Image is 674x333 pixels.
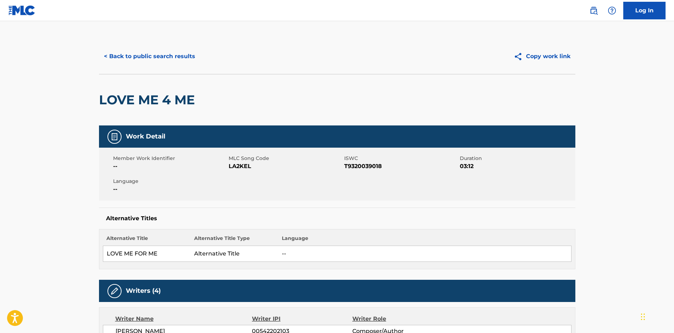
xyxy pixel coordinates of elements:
[623,2,666,19] a: Log In
[229,155,342,162] span: MLC Song Code
[113,178,227,185] span: Language
[344,162,458,171] span: T9320039018
[99,48,200,65] button: < Back to public search results
[514,52,526,61] img: Copy work link
[99,92,198,108] h2: LOVE ME 4 ME
[229,162,342,171] span: LA2KEL
[641,306,645,327] div: Drag
[639,299,674,333] iframe: Chat Widget
[278,246,571,262] td: --
[191,235,278,246] th: Alternative Title Type
[106,215,568,222] h5: Alternative Titles
[103,235,191,246] th: Alternative Title
[8,5,36,16] img: MLC Logo
[113,185,227,193] span: --
[113,162,227,171] span: --
[509,48,575,65] button: Copy work link
[460,155,574,162] span: Duration
[587,4,601,18] a: Public Search
[110,287,119,295] img: Writers
[460,162,574,171] span: 03:12
[115,315,252,323] div: Writer Name
[110,132,119,141] img: Work Detail
[344,155,458,162] span: ISWC
[126,287,161,295] h5: Writers (4)
[113,155,227,162] span: Member Work Identifier
[608,6,616,15] img: help
[191,246,278,262] td: Alternative Title
[252,315,352,323] div: Writer IPI
[605,4,619,18] div: Help
[126,132,165,141] h5: Work Detail
[589,6,598,15] img: search
[352,315,444,323] div: Writer Role
[278,235,571,246] th: Language
[103,246,191,262] td: LOVE ME FOR ME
